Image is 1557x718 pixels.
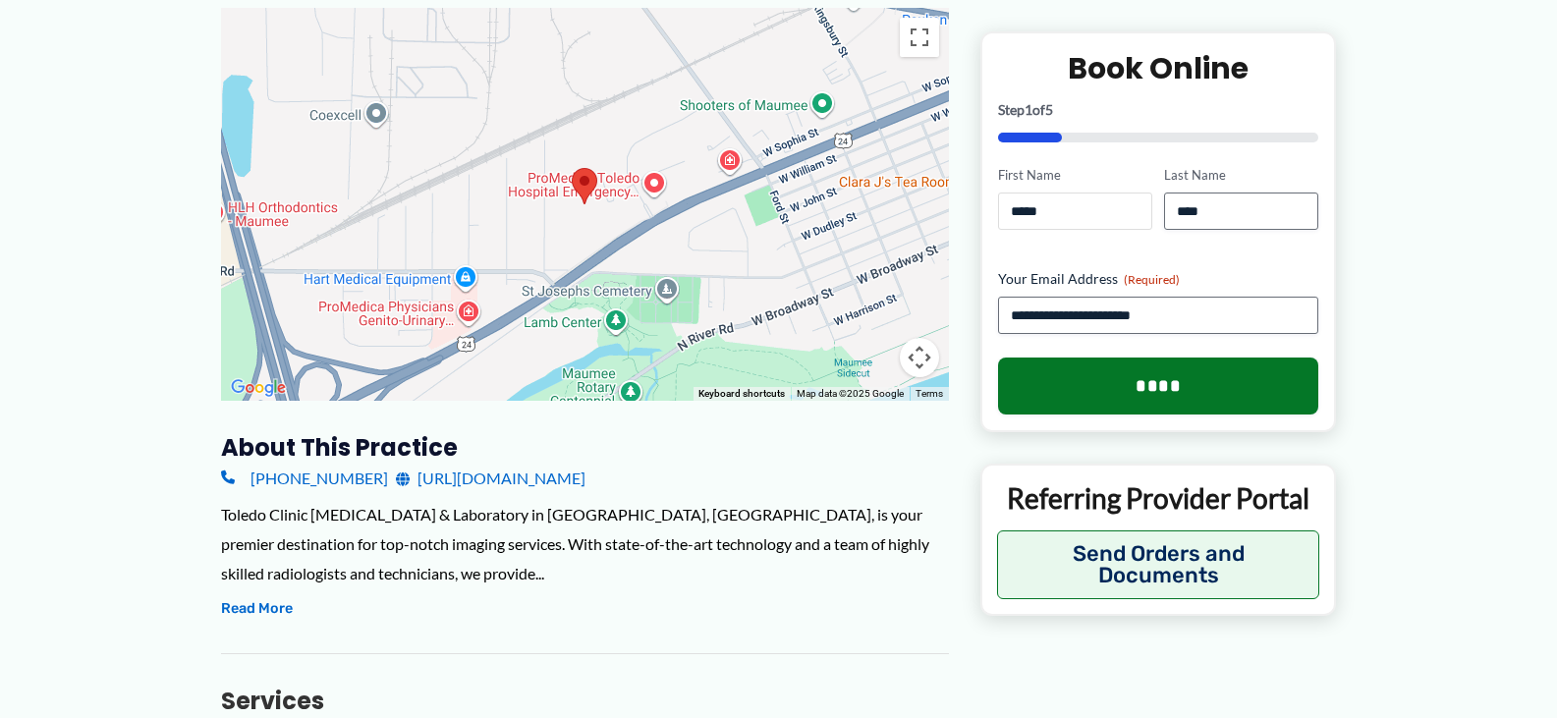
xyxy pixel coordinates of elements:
button: Toggle fullscreen view [900,18,939,57]
label: Your Email Address [998,269,1319,289]
span: (Required) [1124,272,1180,287]
button: Read More [221,597,293,621]
img: Google [226,375,291,401]
div: Toledo Clinic [MEDICAL_DATA] & Laboratory in [GEOGRAPHIC_DATA], [GEOGRAPHIC_DATA], is your premie... [221,500,949,587]
span: 1 [1025,101,1032,118]
button: Map camera controls [900,338,939,377]
a: [PHONE_NUMBER] [221,464,388,493]
a: [URL][DOMAIN_NAME] [396,464,585,493]
span: Map data ©2025 Google [797,388,904,399]
a: Open this area in Google Maps (opens a new window) [226,375,291,401]
span: 5 [1045,101,1053,118]
p: Step of [998,103,1319,117]
label: Last Name [1164,166,1318,185]
h2: Book Online [998,49,1319,87]
label: First Name [998,166,1152,185]
button: Keyboard shortcuts [698,387,785,401]
p: Referring Provider Portal [997,480,1320,516]
h3: Services [221,686,949,716]
h3: About this practice [221,432,949,463]
button: Send Orders and Documents [997,530,1320,599]
a: Terms (opens in new tab) [916,388,943,399]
